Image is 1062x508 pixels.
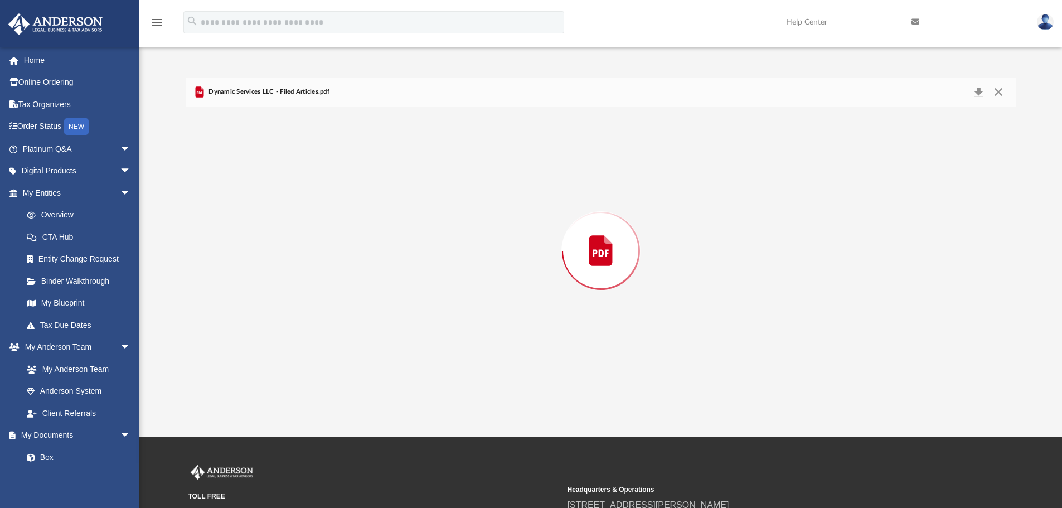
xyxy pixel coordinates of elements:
a: Binder Walkthrough [16,270,148,292]
button: Close [988,84,1008,100]
a: Home [8,49,148,71]
a: Online Ordering [8,71,148,94]
a: Overview [16,204,148,226]
a: My Anderson Team [16,358,137,380]
button: Download [968,84,988,100]
i: menu [151,16,164,29]
img: Anderson Advisors Platinum Portal [188,465,255,480]
a: My Documentsarrow_drop_down [8,424,142,447]
img: Anderson Advisors Platinum Portal [5,13,106,35]
a: Entity Change Request [16,248,148,270]
a: Anderson System [16,380,142,403]
small: Headquarters & Operations [568,485,939,495]
a: Tax Organizers [8,93,148,115]
a: CTA Hub [16,226,148,248]
a: My Anderson Teamarrow_drop_down [8,336,142,359]
span: arrow_drop_down [120,138,142,161]
a: My Blueprint [16,292,142,315]
div: NEW [64,118,89,135]
div: Preview [186,78,1016,395]
img: User Pic [1037,14,1054,30]
a: My Entitiesarrow_drop_down [8,182,148,204]
span: arrow_drop_down [120,424,142,447]
small: TOLL FREE [188,491,560,501]
i: search [186,15,198,27]
a: Tax Due Dates [16,314,148,336]
span: Dynamic Services LLC - Filed Articles.pdf [206,87,329,97]
span: arrow_drop_down [120,182,142,205]
span: arrow_drop_down [120,160,142,183]
a: Client Referrals [16,402,142,424]
a: Box [16,446,137,468]
a: Order StatusNEW [8,115,148,138]
span: arrow_drop_down [120,336,142,359]
a: Meeting Minutes [16,468,142,491]
a: menu [151,21,164,29]
a: Platinum Q&Aarrow_drop_down [8,138,148,160]
a: Digital Productsarrow_drop_down [8,160,148,182]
